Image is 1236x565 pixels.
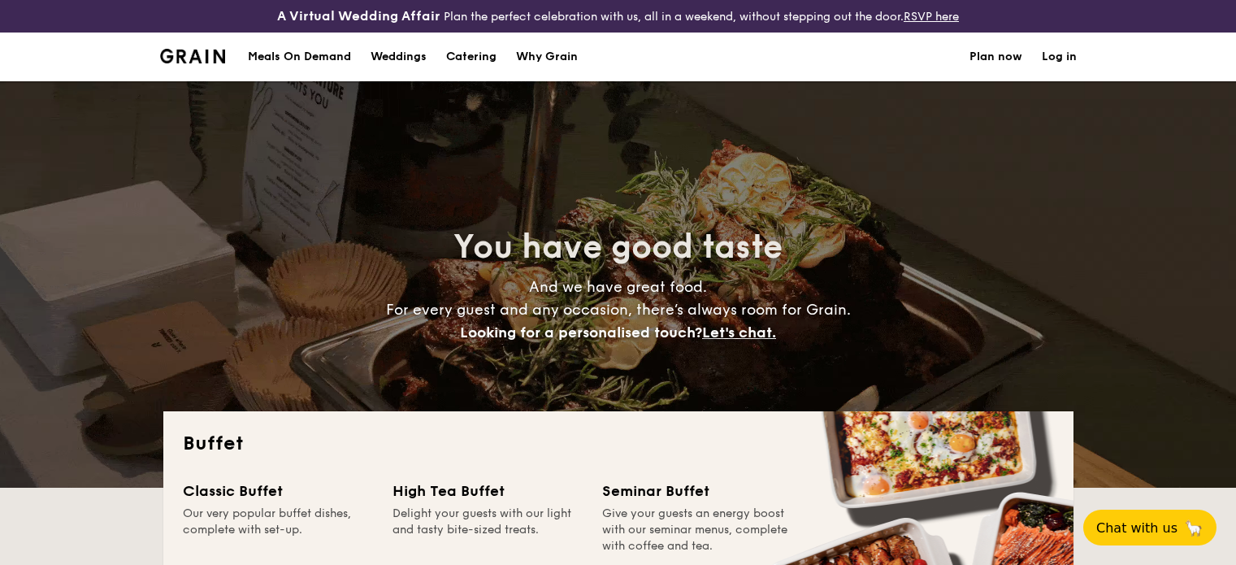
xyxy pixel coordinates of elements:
[392,506,583,554] div: Delight your guests with our light and tasty bite-sized treats.
[1042,33,1077,81] a: Log in
[392,480,583,502] div: High Tea Buffet
[183,480,373,502] div: Classic Buffet
[238,33,361,81] a: Meals On Demand
[248,33,351,81] div: Meals On Demand
[371,33,427,81] div: Weddings
[702,324,776,341] span: Let's chat.
[183,431,1054,457] h2: Buffet
[183,506,373,554] div: Our very popular buffet dishes, complete with set-up.
[1096,520,1177,536] span: Chat with us
[160,49,226,63] a: Logotype
[506,33,588,81] a: Why Grain
[460,324,702,341] span: Looking for a personalised touch?
[602,480,792,502] div: Seminar Buffet
[516,33,578,81] div: Why Grain
[1083,510,1216,545] button: Chat with us🦙
[206,7,1030,26] div: Plan the perfect celebration with us, all in a weekend, without stepping out the door.
[361,33,436,81] a: Weddings
[602,506,792,554] div: Give your guests an energy boost with our seminar menus, complete with coffee and tea.
[904,10,959,24] a: RSVP here
[969,33,1022,81] a: Plan now
[453,228,783,267] span: You have good taste
[1184,519,1203,537] span: 🦙
[386,278,851,341] span: And we have great food. For every guest and any occasion, there’s always room for Grain.
[446,33,497,81] h1: Catering
[160,49,226,63] img: Grain
[436,33,506,81] a: Catering
[277,7,440,26] h4: A Virtual Wedding Affair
